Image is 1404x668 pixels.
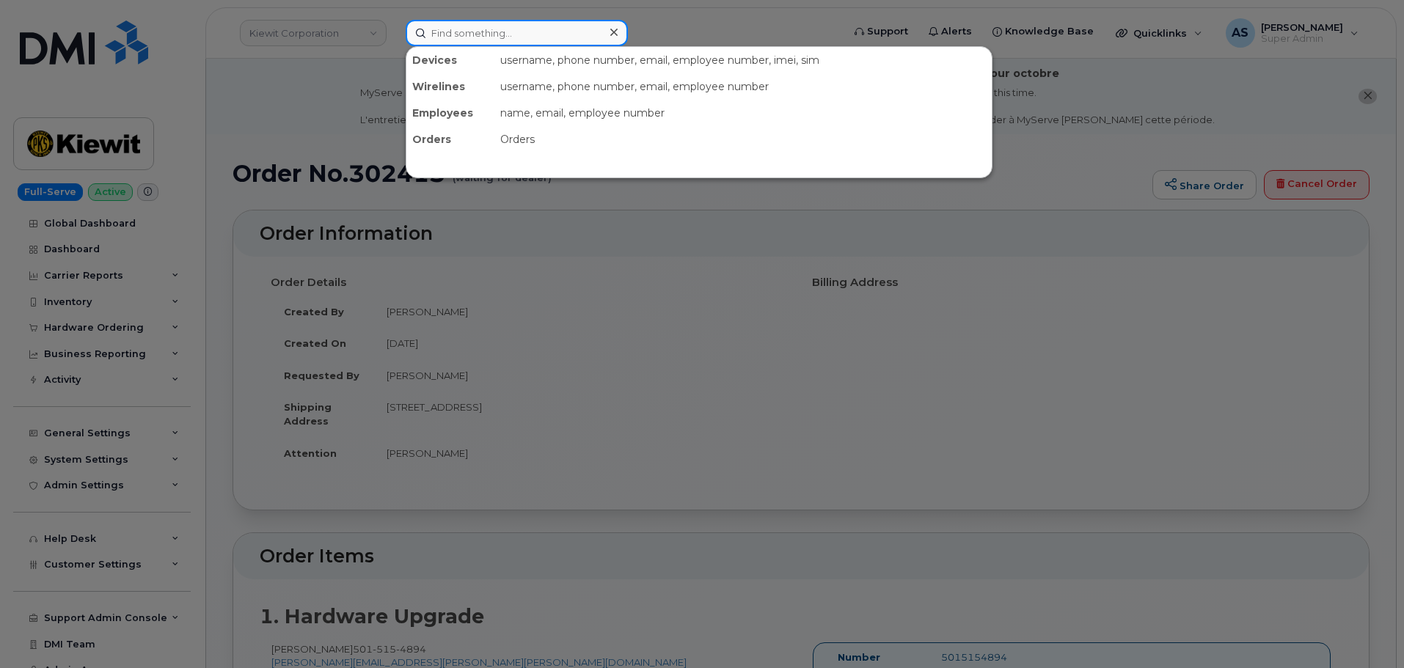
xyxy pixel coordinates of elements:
div: Devices [406,47,494,73]
div: Orders [406,126,494,153]
div: Employees [406,100,494,126]
div: name, email, employee number [494,100,992,126]
div: Orders [494,126,992,153]
div: username, phone number, email, employee number [494,73,992,100]
div: Wirelines [406,73,494,100]
div: username, phone number, email, employee number, imei, sim [494,47,992,73]
iframe: Messenger Launcher [1340,604,1393,657]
